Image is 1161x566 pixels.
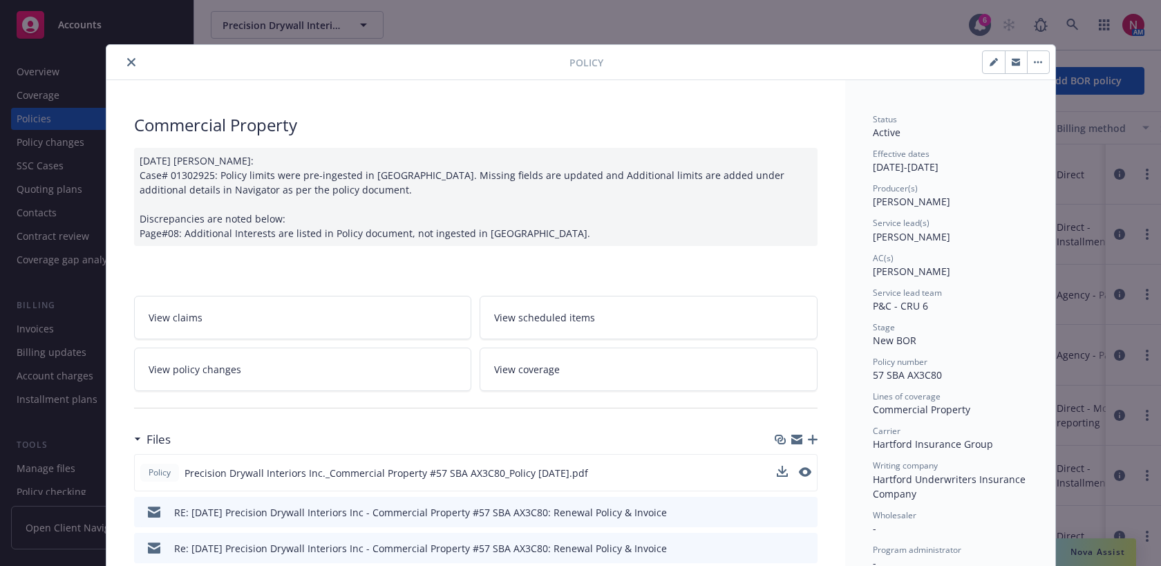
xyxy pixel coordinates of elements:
div: Files [134,431,171,449]
span: Wholesaler [873,509,916,521]
span: View claims [149,310,202,325]
div: [DATE] [PERSON_NAME]: Case# 01302925: Policy limits were pre-ingested in [GEOGRAPHIC_DATA]. Missi... [134,148,818,246]
span: Hartford Underwriters Insurance Company [873,473,1028,500]
div: RE: [DATE] Precision Drywall Interiors Inc - Commercial Property #57 SBA AX3C80: Renewal Policy &... [174,505,667,520]
button: close [123,54,140,70]
span: Service lead team [873,287,942,299]
span: AC(s) [873,252,894,264]
span: Policy number [873,356,927,368]
span: - [873,522,876,535]
div: Commercial Property [134,113,818,137]
span: View policy changes [149,362,241,377]
span: Writing company [873,460,938,471]
h3: Files [147,431,171,449]
button: preview file [799,466,811,480]
a: View claims [134,296,472,339]
span: [PERSON_NAME] [873,195,950,208]
a: View coverage [480,348,818,391]
span: Program administrator [873,544,961,556]
button: download file [777,541,789,556]
a: View scheduled items [480,296,818,339]
button: download file [777,466,788,477]
div: [DATE] - [DATE] [873,148,1028,174]
span: P&C - CRU 6 [873,299,928,312]
span: Precision Drywall Interiors Inc._Commercial Property #57 SBA AX3C80_Policy [DATE].pdf [185,466,588,480]
span: 57 SBA AX3C80 [873,368,942,381]
button: preview file [800,505,812,520]
span: Policy [146,466,173,479]
a: View policy changes [134,348,472,391]
span: Policy [569,55,603,70]
span: View scheduled items [494,310,595,325]
span: Stage [873,321,895,333]
button: preview file [800,541,812,556]
span: Hartford Insurance Group [873,437,993,451]
div: Re: [DATE] Precision Drywall Interiors Inc - Commercial Property #57 SBA AX3C80: Renewal Policy &... [174,541,667,556]
span: [PERSON_NAME] [873,265,950,278]
span: Active [873,126,900,139]
span: [PERSON_NAME] [873,230,950,243]
button: download file [777,466,788,480]
span: Status [873,113,897,125]
span: New BOR [873,334,916,347]
span: Service lead(s) [873,217,929,229]
span: Carrier [873,425,900,437]
button: download file [777,505,789,520]
span: Effective dates [873,148,929,160]
button: preview file [799,467,811,477]
span: View coverage [494,362,560,377]
span: Lines of coverage [873,390,941,402]
span: Producer(s) [873,182,918,194]
div: Commercial Property [873,402,1028,417]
